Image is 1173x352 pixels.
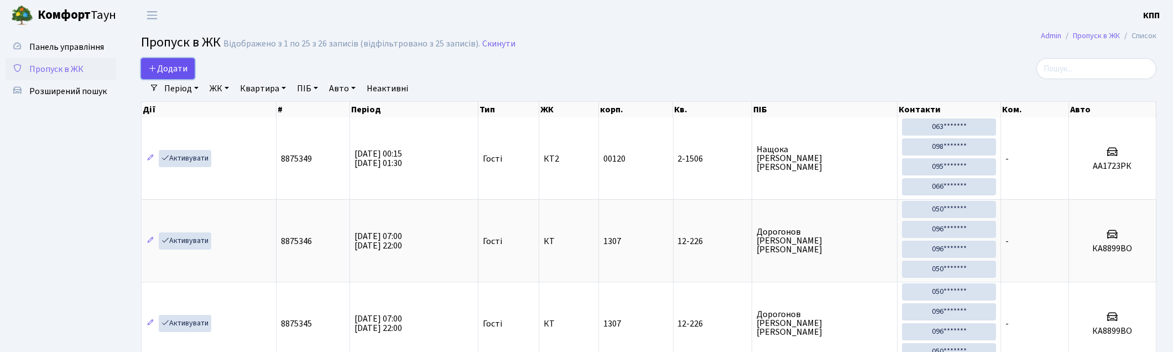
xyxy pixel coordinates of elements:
span: - [1005,153,1009,165]
th: Тип [478,102,539,117]
th: Авто [1069,102,1156,117]
th: # [277,102,350,117]
span: 2-1506 [678,154,748,163]
a: Активувати [159,232,211,250]
a: Пропуск в ЖК [1073,30,1120,42]
h5: КА8899ВО [1073,326,1151,337]
span: 12-226 [678,319,748,328]
span: Нащока [PERSON_NAME] [PERSON_NAME] [757,145,893,172]
span: Гості [483,154,502,163]
h5: КА8899ВО [1073,244,1151,254]
a: Авто [325,79,360,98]
a: Активувати [159,150,211,167]
th: ЖК [539,102,599,117]
th: Період [350,102,479,117]
span: 00120 [603,153,625,165]
span: - [1005,235,1009,247]
span: Дорогонов [PERSON_NAME] [PERSON_NAME] [757,310,893,337]
a: Неактивні [362,79,413,98]
a: Квартира [236,79,290,98]
a: ЖК [205,79,233,98]
a: Скинути [482,39,515,49]
span: - [1005,318,1009,330]
nav: breadcrumb [1024,24,1173,48]
b: Комфорт [38,6,91,24]
li: Список [1120,30,1156,42]
a: КПП [1143,9,1160,22]
th: Кв. [673,102,752,117]
span: Таун [38,6,116,25]
span: [DATE] 00:15 [DATE] 01:30 [354,148,402,169]
span: 1307 [603,318,621,330]
th: корп. [599,102,673,117]
span: КТ2 [544,154,594,163]
input: Пошук... [1036,58,1156,79]
span: Гості [483,237,502,246]
th: ПІБ [752,102,898,117]
a: Панель управління [6,36,116,58]
span: КТ [544,319,594,328]
span: Пропуск в ЖК [29,63,84,75]
a: Пропуск в ЖК [6,58,116,80]
button: Переключити навігацію [138,6,166,24]
span: КТ [544,237,594,246]
span: 8875349 [281,153,312,165]
th: Ком. [1001,102,1068,117]
span: 8875345 [281,318,312,330]
th: Контакти [898,102,1001,117]
img: logo.png [11,4,33,27]
a: Додати [141,58,195,79]
span: [DATE] 07:00 [DATE] 22:00 [354,230,402,252]
a: ПІБ [293,79,322,98]
a: Admin [1041,30,1061,42]
span: 8875346 [281,235,312,247]
span: Пропуск в ЖК [141,33,221,52]
div: Відображено з 1 по 25 з 26 записів (відфільтровано з 25 записів). [223,39,480,49]
span: 12-226 [678,237,748,246]
span: Розширений пошук [29,85,107,97]
a: Активувати [159,315,211,332]
span: Панель управління [29,41,104,53]
th: Дії [142,102,277,117]
span: [DATE] 07:00 [DATE] 22:00 [354,313,402,334]
span: Додати [148,63,187,75]
h5: АА1723РК [1073,161,1151,172]
span: Дорогонов [PERSON_NAME] [PERSON_NAME] [757,227,893,254]
a: Період [160,79,203,98]
a: Розширений пошук [6,80,116,102]
span: Гості [483,319,502,328]
span: 1307 [603,235,621,247]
